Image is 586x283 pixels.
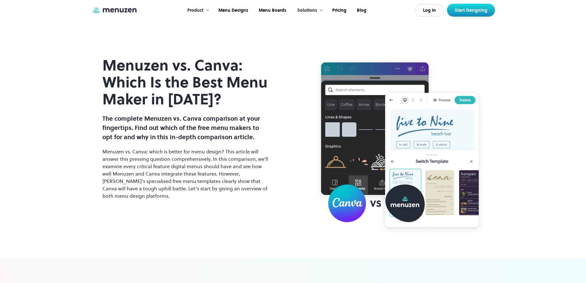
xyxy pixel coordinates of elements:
[351,1,371,20] a: Blog
[447,4,495,17] a: Start Designing
[297,7,317,14] div: Solutions
[102,148,270,200] p: Menuzen vs. Canva: which is better for menu design? This article will answer this pressing questi...
[291,1,326,20] div: Solutions
[326,1,351,20] a: Pricing
[415,4,444,17] a: Log In
[213,1,253,20] a: Menu Designs
[187,7,203,14] div: Product
[102,114,270,142] h2: The complete Menuzen vs. Canva comparison at your fingertips. Find out which of the free menu mak...
[253,1,291,20] a: Menu Boards
[102,57,270,108] h1: Menuzen vs. Canva: Which Is the Best Menu Maker in [DATE]?
[181,1,213,20] div: Product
